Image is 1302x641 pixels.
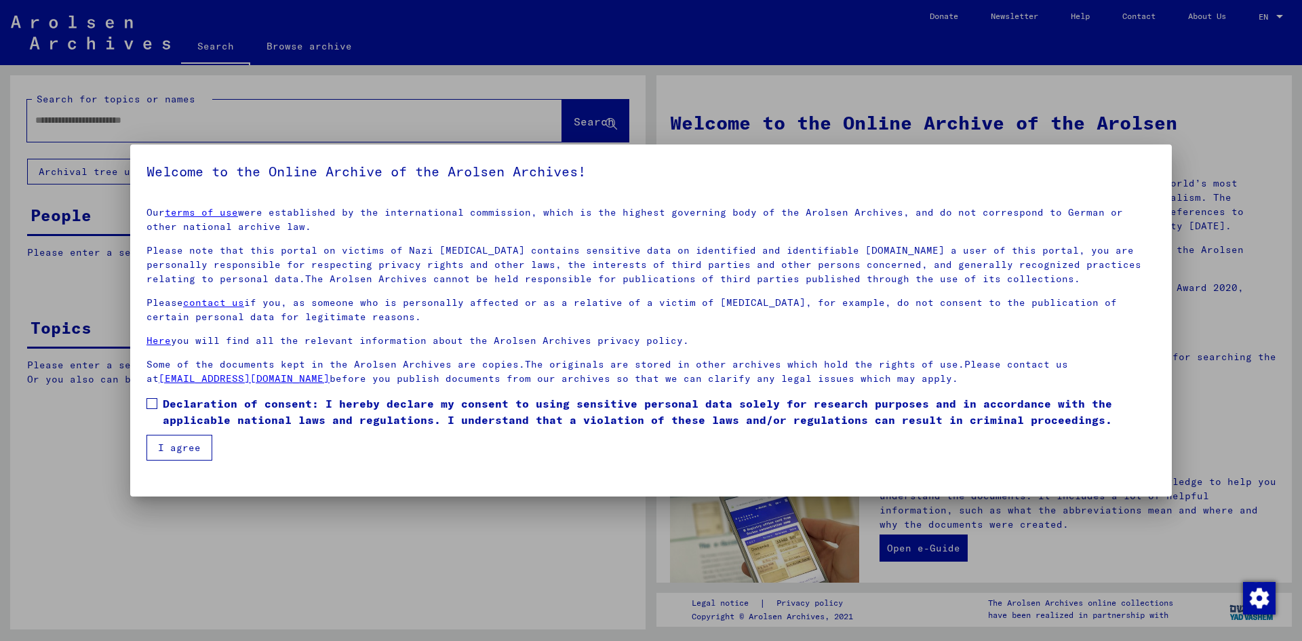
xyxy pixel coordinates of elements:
button: I agree [146,435,212,461]
p: you will find all the relevant information about the Arolsen Archives privacy policy. [146,334,1156,348]
p: Please if you, as someone who is personally affected or as a relative of a victim of [MEDICAL_DAT... [146,296,1156,324]
div: Change consent [1242,581,1275,614]
p: Some of the documents kept in the Arolsen Archives are copies.The originals are stored in other a... [146,357,1156,386]
a: Here [146,334,171,347]
a: contact us [183,296,244,309]
p: Our were established by the international commission, which is the highest governing body of the ... [146,206,1156,234]
span: Declaration of consent: I hereby declare my consent to using sensitive personal data solely for r... [163,395,1156,428]
p: Please note that this portal on victims of Nazi [MEDICAL_DATA] contains sensitive data on identif... [146,244,1156,286]
h5: Welcome to the Online Archive of the Arolsen Archives! [146,161,1156,182]
a: [EMAIL_ADDRESS][DOMAIN_NAME] [159,372,330,385]
img: Change consent [1243,582,1276,615]
a: terms of use [165,206,238,218]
